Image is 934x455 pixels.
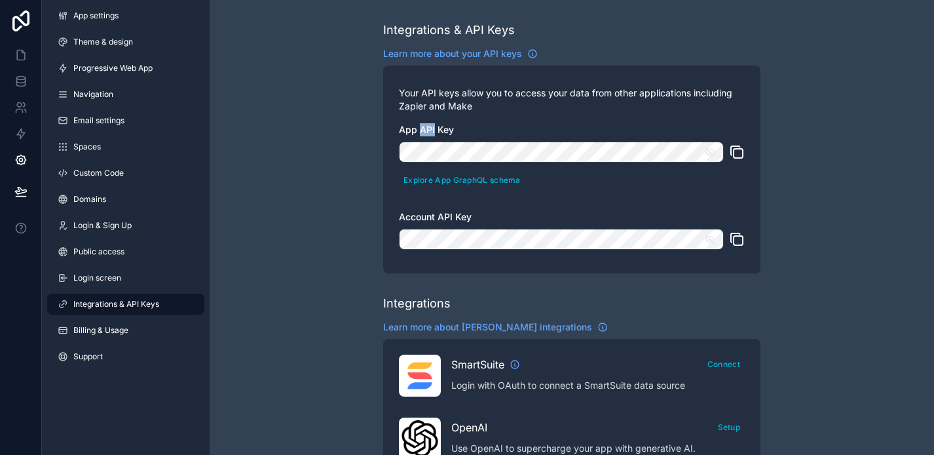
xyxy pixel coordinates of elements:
[383,321,608,334] a: Learn more about [PERSON_NAME] integrations
[73,37,133,47] span: Theme & design
[399,124,454,135] span: App API Key
[713,420,745,433] a: Setup
[47,58,204,79] a: Progressive Web App
[73,168,124,178] span: Custom Code
[47,346,204,367] a: Support
[47,84,204,105] a: Navigation
[47,320,204,341] a: Billing & Usage
[451,442,745,455] p: Use OpenAI to supercharge your app with generative AI.
[399,87,745,113] p: Your API keys allow you to access your data from other applications including Zapier and Make
[47,215,204,236] a: Login & Sign Up
[451,379,745,392] p: Login with OAuth to connect a SmartSuite data source
[73,325,128,336] span: Billing & Usage
[47,267,204,288] a: Login screen
[73,142,101,152] span: Spaces
[451,357,504,372] span: SmartSuite
[73,351,103,362] span: Support
[47,5,204,26] a: App settings
[383,294,451,313] div: Integrations
[703,357,745,370] a: Connect
[73,220,132,231] span: Login & Sign Up
[399,170,525,189] button: Explore App GraphQL schema
[73,115,124,126] span: Email settings
[383,321,592,334] span: Learn more about [PERSON_NAME] integrations
[73,247,124,257] span: Public access
[73,299,159,309] span: Integrations & API Keys
[47,241,204,262] a: Public access
[47,189,204,210] a: Domains
[47,136,204,157] a: Spaces
[47,110,204,131] a: Email settings
[383,47,538,60] a: Learn more about your API keys
[73,89,113,100] span: Navigation
[47,163,204,184] a: Custom Code
[383,21,515,39] div: Integrations & API Keys
[73,63,153,73] span: Progressive Web App
[47,294,204,315] a: Integrations & API Keys
[399,172,525,186] a: Explore App GraphQL schema
[73,273,121,283] span: Login screen
[383,47,522,60] span: Learn more about your API keys
[73,10,119,21] span: App settings
[703,355,745,374] button: Connect
[73,194,106,205] span: Domains
[402,357,438,394] img: SmartSuite
[713,418,745,437] button: Setup
[451,420,487,435] span: OpenAI
[47,31,204,52] a: Theme & design
[399,211,472,222] span: Account API Key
